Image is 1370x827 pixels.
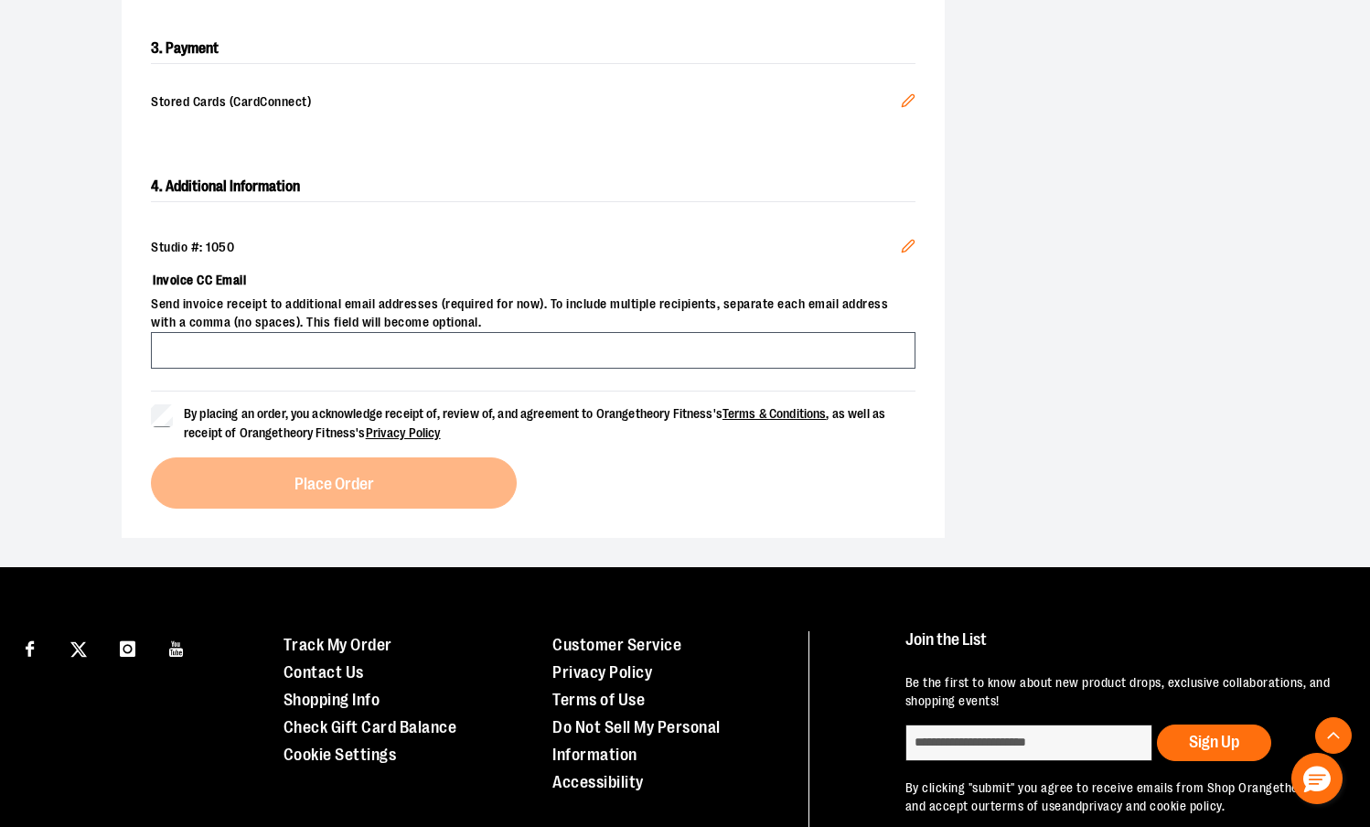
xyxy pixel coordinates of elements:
span: By placing an order, you acknowledge receipt of, review of, and agreement to Orangetheory Fitness... [184,406,885,440]
input: enter email [905,725,1152,761]
input: By placing an order, you acknowledge receipt of, review of, and agreement to Orangetheory Fitness... [151,404,173,426]
a: Terms & Conditions [722,406,827,421]
button: Edit [886,224,930,274]
a: Contact Us [284,663,364,682]
h4: Join the List [905,631,1334,665]
a: Terms of Use [552,691,645,709]
a: Visit our Youtube page [161,631,193,663]
img: Twitter [70,641,87,658]
p: Be the first to know about new product drops, exclusive collaborations, and shopping events! [905,674,1334,711]
a: Privacy Policy [552,663,652,682]
a: Shopping Info [284,691,380,709]
a: Visit our X page [63,631,95,663]
a: terms of use [990,799,1062,813]
a: Track My Order [284,636,392,654]
span: Sign Up [1189,733,1239,751]
button: Edit [886,79,930,128]
a: Visit our Instagram page [112,631,144,663]
button: Back To Top [1315,717,1352,754]
a: Accessibility [552,773,644,791]
a: Cookie Settings [284,746,397,764]
button: Hello, have a question? Let’s chat. [1291,753,1343,804]
div: Studio #: 1050 [151,239,915,257]
span: Stored Cards (CardConnect) [151,93,901,113]
a: Do Not Sell My Personal Information [552,718,721,764]
a: Privacy Policy [366,425,441,440]
h2: 3. Payment [151,34,915,64]
h2: 4. Additional Information [151,172,915,202]
p: By clicking "submit" you agree to receive emails from Shop Orangetheory and accept our and [905,779,1334,816]
a: privacy and cookie policy. [1082,799,1225,813]
a: Customer Service [552,636,681,654]
a: Visit our Facebook page [14,631,46,663]
a: Check Gift Card Balance [284,718,457,736]
span: Send invoice receipt to additional email addresses (required for now). To include multiple recipi... [151,295,915,332]
label: Invoice CC Email [151,264,915,295]
button: Sign Up [1157,725,1271,761]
